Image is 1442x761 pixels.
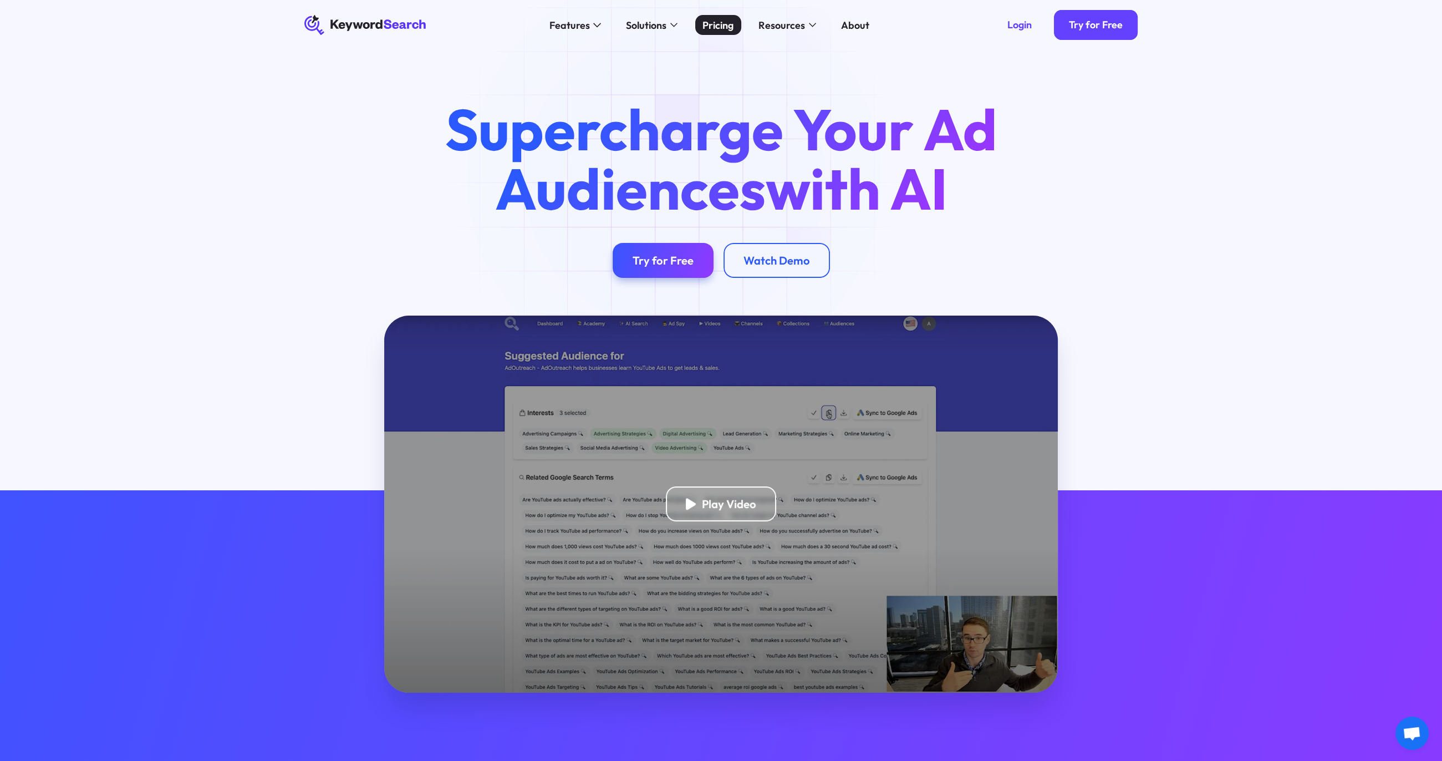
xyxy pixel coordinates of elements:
div: Try for Free [1069,19,1123,32]
div: Watch Demo [743,253,810,267]
a: open lightbox [384,316,1058,693]
div: Resources [758,18,805,33]
a: Try for Free [1054,10,1138,40]
div: About [841,18,869,33]
a: About [834,15,877,35]
span: with AI [766,152,947,225]
div: Solutions [626,18,666,33]
div: Play Video [702,497,756,511]
div: Pricing [702,18,733,33]
a: Pricing [695,15,741,35]
a: Login [992,10,1047,40]
div: Try for Free [633,253,694,267]
div: Open chat [1395,717,1429,750]
a: Try for Free [613,243,714,278]
h1: Supercharge Your Ad Audiences [422,100,1021,218]
div: Features [549,18,590,33]
div: Login [1007,19,1032,32]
